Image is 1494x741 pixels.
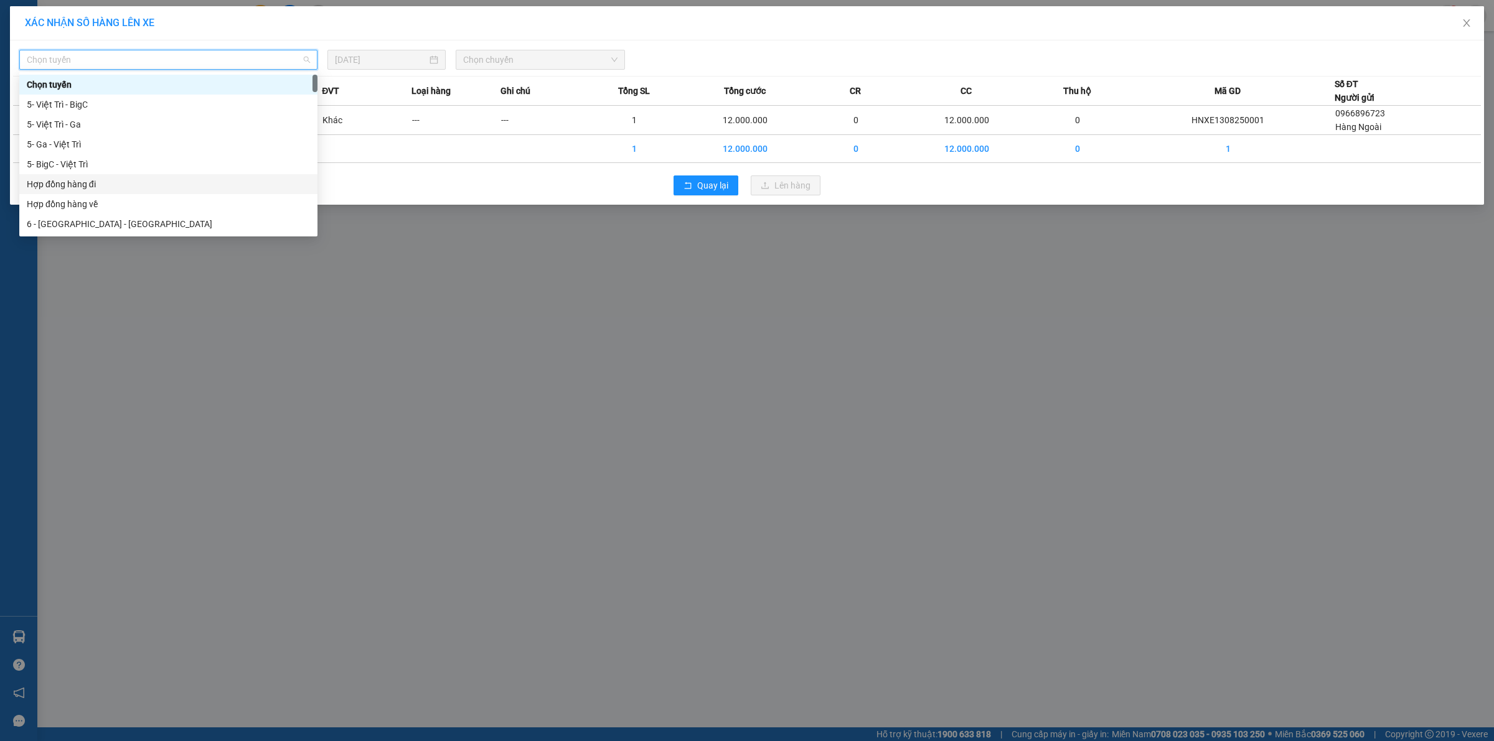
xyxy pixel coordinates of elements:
td: HNXE1308250001 [1122,106,1334,135]
div: 5- Việt Trì - BigC [27,98,310,111]
td: 1 [590,106,679,135]
div: 5- Việt Trì - BigC [19,95,317,114]
td: 1 [1122,135,1334,163]
td: 0 [1033,135,1122,163]
div: Hợp đồng hàng đi [27,177,310,191]
div: Hợp đồng hàng về [19,194,317,214]
span: Tổng cước [724,84,766,98]
span: CR [850,84,861,98]
button: uploadLên hàng [751,175,820,195]
button: rollbackQuay lại [674,175,738,195]
td: 1 [590,135,679,163]
div: 5- Việt Trì - Ga [19,114,317,134]
span: Chọn tuyến [27,50,310,69]
div: 6 - [GEOGRAPHIC_DATA] - [GEOGRAPHIC_DATA] [27,217,310,231]
td: 12.000.000 [901,106,1033,135]
span: ĐVT [322,84,339,98]
td: --- [500,106,590,135]
span: Mã GD [1214,84,1241,98]
div: 5- Ga - Việt Trì [27,137,310,151]
td: --- [411,106,500,135]
span: Chọn chuyến [463,50,618,69]
div: Số ĐT Người gửi [1335,77,1374,105]
span: Hàng Ngoài [1335,122,1381,132]
span: close [1462,18,1472,28]
span: Thu hộ [1063,84,1091,98]
td: 12.000.000 [901,135,1033,163]
td: 12.000.000 [679,135,811,163]
span: Loại hàng [411,84,451,98]
div: Hợp đồng hàng đi [19,174,317,194]
div: Hợp đồng hàng về [27,197,310,211]
div: Chọn tuyến [27,78,310,91]
span: CC [961,84,972,98]
div: 5- BigC - Việt Trì [19,154,317,174]
div: 5- Việt Trì - Ga [27,118,310,131]
td: 0 [1033,106,1122,135]
button: Close [1449,6,1484,41]
span: Tổng SL [618,84,650,98]
div: Chọn tuyến [19,75,317,95]
div: 5- BigC - Việt Trì [27,157,310,171]
span: Ghi chú [500,84,530,98]
td: 0 [811,106,900,135]
td: 12.000.000 [679,106,811,135]
td: Khác [322,106,411,135]
span: Quay lại [697,179,728,192]
div: 6 - Yên Bái - Hà Đông [19,214,317,234]
span: rollback [684,181,692,191]
span: 0966896723 [1335,108,1385,118]
span: XÁC NHẬN SỐ HÀNG LÊN XE [25,17,154,29]
td: 0 [811,135,900,163]
div: 5- Ga - Việt Trì [19,134,317,154]
input: 13/08/2025 [335,53,427,67]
